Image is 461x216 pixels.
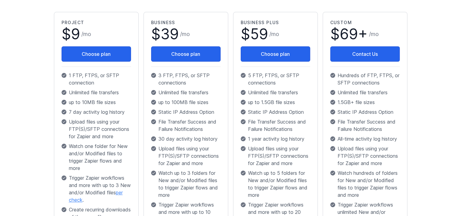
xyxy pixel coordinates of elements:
p: All-time activity log history [330,135,400,142]
p: 5 FTP, FTPS, or SFTP connections [241,72,310,86]
span: Trigger Zapier workflows and more with up to 3 New and/or Modified files . [69,174,131,203]
span: / [269,30,279,38]
h2: Business [151,20,221,26]
p: 3 FTP, FTPS, or SFTP connections [151,72,221,86]
a: Contact Us [330,46,400,62]
button: Choose plan [62,46,131,62]
p: 1 FTP, FTPS, or SFTP connection [62,72,131,86]
p: up to 10MB file sizes [62,99,131,106]
p: Unlimited file transfers [330,89,400,96]
p: 30 day activity log history [151,135,221,142]
span: / [180,30,190,38]
button: Choose plan [241,46,310,62]
p: up to 1.5GB file sizes [241,99,310,106]
a: per check [69,189,123,203]
p: Unlimited file transfers [151,89,221,96]
span: $ [330,27,368,41]
p: Unlimited file transfers [62,89,131,96]
p: Watch one folder for New and/or Modified files to trigger Zapier flows and more [62,142,131,172]
span: mo [271,31,279,37]
span: $ [62,27,80,41]
p: Watch up to 3 folders for New and/or Modified files to trigger Zapier flows and more [151,169,221,199]
p: File Transfer Success and Failure Notifications [151,118,221,133]
p: Upload files using your FTP(S)/SFTP connections for Zapier and more [151,145,221,167]
h2: Project [62,20,131,26]
span: $ [241,27,268,41]
span: / [369,30,379,38]
span: / [81,30,91,38]
p: File Transfer Success and Failure Notifications [330,118,400,133]
span: 9 [71,25,80,43]
span: mo [371,31,379,37]
h2: Custom [330,20,400,26]
p: Static IP Address Option [241,108,310,116]
p: Upload files using your FTP(S)/SFTP connections for Zapier and more [241,145,310,167]
span: mo [182,31,190,37]
p: Unlimited file transfers [241,89,310,96]
span: 59 [250,25,268,43]
p: Watch up to 5 folders for New and/or Modified files to trigger Zapier flows and more [241,169,310,199]
span: $ [151,27,179,41]
p: up to 100MB file sizes [151,99,221,106]
span: 39 [161,25,179,43]
p: File Transfer Success and Failure Notifications [241,118,310,133]
p: Watch hundreds of folders for New and/or Modified files to trigger Zapier flows and more [330,169,400,199]
span: mo [83,31,91,37]
p: 1 year activity log history [241,135,310,142]
h2: Business Plus [241,20,310,26]
p: 7 day activity log history [62,108,131,116]
button: Choose plan [151,46,221,62]
p: Upload files using your FTP(S)/SFTP connections for Zapier and more [330,145,400,167]
p: Static IP Address Option [151,108,221,116]
span: 69+ [340,25,368,43]
p: 1.5GB+ file sizes [330,99,400,106]
p: Static IP Address Option [330,108,400,116]
iframe: Drift Widget Chat Controller [431,185,454,209]
p: Hundreds of FTP, FTPS, or SFTP connections [330,72,400,86]
p: Upload files using your FTP(S)/SFTP connections for Zapier and more [62,118,131,140]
